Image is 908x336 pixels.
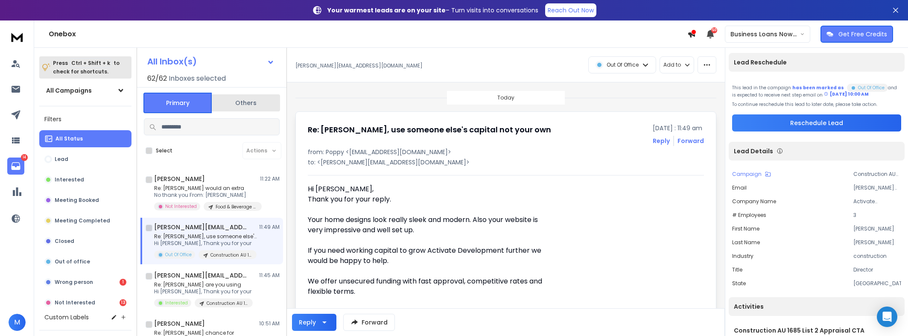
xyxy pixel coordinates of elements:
p: Out Of Office [607,61,639,68]
label: Select [156,147,172,154]
p: Food & Beverage AU 409 List 2 Appraisal CTA [216,204,257,210]
button: Forward [343,314,395,331]
button: All Inbox(s) [140,53,281,70]
p: 10:51 AM [259,320,280,327]
p: 14 [21,154,28,161]
strong: Your warmest leads are on your site [327,6,446,15]
div: 1 [120,279,126,286]
button: Meeting Booked [39,192,131,209]
p: Not Interested [165,203,197,210]
p: Industry [732,253,753,260]
p: Wrong person [55,279,93,286]
p: Re: [PERSON_NAME] would an extra [154,185,257,192]
p: Not Interested [55,299,95,306]
p: No thank you From: [PERSON_NAME] [154,192,257,199]
p: 11:22 AM [260,175,280,182]
p: [PERSON_NAME] [853,239,901,246]
a: 14 [7,158,24,175]
button: Meeting Completed [39,212,131,229]
button: Others [212,93,280,112]
p: Lead Reschedule [734,58,787,67]
p: Meeting Booked [55,197,99,204]
p: To continue reschedule this lead to later date, please take action. [732,101,901,108]
p: Activate Development [853,198,901,205]
span: 62 / 62 [147,73,167,84]
p: Today [497,94,514,101]
p: Hi [PERSON_NAME], Thank you for your [154,240,257,247]
div: We offer unsecured funding with fast approval, competitive rates and flexible terms. [308,276,557,297]
button: Reply [292,314,336,331]
p: Construction AU 1686 List 1 Video CTA [207,300,248,307]
button: Interested [39,171,131,188]
a: Reach Out Now [545,3,596,17]
p: construction [853,253,901,260]
p: Company Name [732,198,776,205]
h1: All Inbox(s) [147,57,197,66]
div: Forward [677,137,704,145]
div: Hi [PERSON_NAME], [308,184,557,194]
div: Open Intercom Messenger [877,307,897,327]
div: This lead in the campaign and is expected to receive next step email on [732,82,901,98]
h3: Custom Labels [44,313,89,321]
h1: [PERSON_NAME][EMAIL_ADDRESS][DOMAIN_NAME] [154,271,248,280]
p: Director [853,266,901,273]
p: Closed [55,238,74,245]
p: Press to check for shortcuts. [53,59,120,76]
div: [DATE] 10:00 AM [824,91,869,97]
button: Closed [39,233,131,250]
p: State [732,280,746,287]
h1: Construction AU 1685 List 2 Appraisal CTA [734,326,899,335]
p: All Status [55,135,83,142]
div: Some of the purposes for our funding include: [308,307,557,317]
button: Reply [653,137,670,145]
button: M [9,314,26,331]
p: Get Free Credits [838,30,887,38]
button: Wrong person1 [39,274,131,291]
p: Construction AU 1685 List 2 Appraisal CTA [853,171,901,178]
button: Reschedule Lead [732,114,901,131]
p: Re: [PERSON_NAME] are you using [154,281,253,288]
p: Lead Details [734,147,773,155]
p: First Name [732,225,759,232]
p: Construction AU 1685 List 2 Appraisal CTA [210,252,251,258]
p: 3 [853,212,901,219]
h1: [PERSON_NAME] [154,319,205,328]
p: Business Loans Now ([PERSON_NAME]) [730,30,800,38]
h3: Inboxes selected [169,73,226,84]
p: [DATE] : 11:49 am [653,124,704,132]
p: [PERSON_NAME][EMAIL_ADDRESS][DOMAIN_NAME] [295,62,423,69]
div: Thank you for your reply. [308,194,557,205]
div: 13 [120,299,126,306]
button: All Status [39,130,131,147]
p: Out Of Office [858,85,885,91]
span: has been marked as [792,85,844,91]
p: 11:49 AM [259,224,280,231]
p: [PERSON_NAME] [853,225,901,232]
h1: Onebox [49,29,687,39]
h3: Filters [39,113,131,125]
button: Not Interested13 [39,294,131,311]
button: Out of office [39,253,131,270]
div: Activities [729,297,905,316]
p: [PERSON_NAME][EMAIL_ADDRESS][DOMAIN_NAME] [853,184,901,191]
p: [GEOGRAPHIC_DATA] [853,280,901,287]
p: Last Name [732,239,760,246]
p: Add to [663,61,681,68]
button: Campaign [732,171,771,178]
p: Interested [165,300,188,306]
span: Ctrl + Shift + k [70,58,111,68]
p: # Employees [732,212,766,219]
p: from: Poppy <[EMAIL_ADDRESS][DOMAIN_NAME]> [308,148,704,156]
p: to: <[PERSON_NAME][EMAIL_ADDRESS][DOMAIN_NAME]> [308,158,704,167]
p: Re: [PERSON_NAME], use someone else's [154,233,257,240]
div: Your home designs look really sleek and modern. Also your website is very impressive and well set... [308,215,557,235]
p: Out Of Office [165,251,192,258]
p: Email [732,184,747,191]
p: Campaign [732,171,762,178]
img: logo [9,29,26,45]
p: Interested [55,176,84,183]
button: Primary [143,93,212,113]
p: Hi [PERSON_NAME], Thank you for your [154,288,253,295]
